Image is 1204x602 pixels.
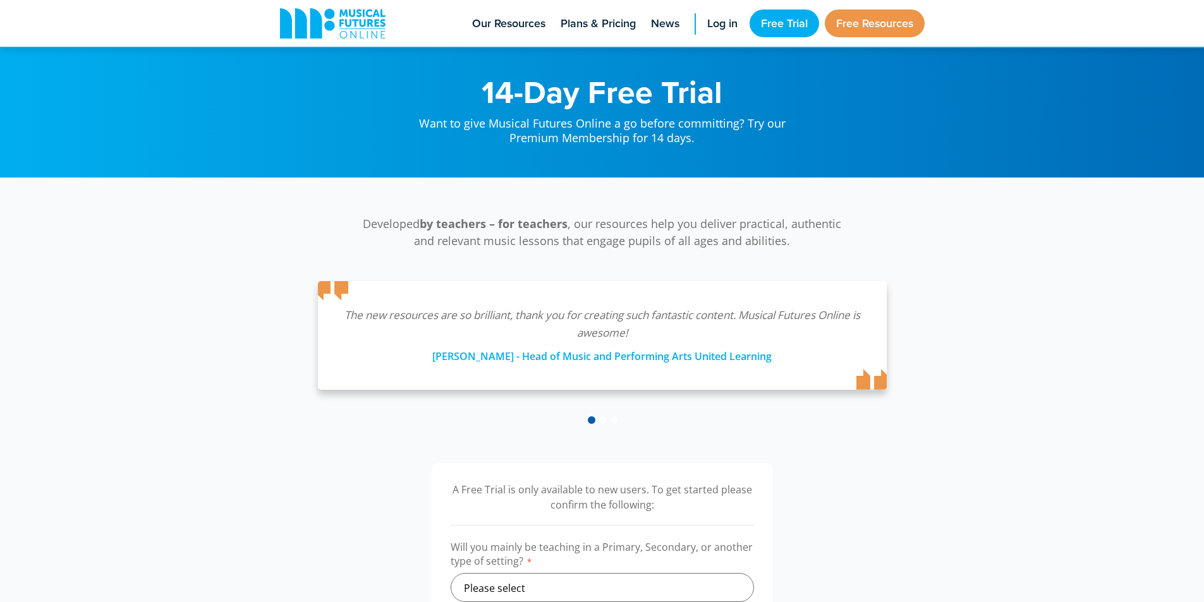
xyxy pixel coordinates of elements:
[750,9,819,37] a: Free Trial
[406,76,798,107] h1: 14-Day Free Trial
[707,15,738,32] span: Log in
[451,482,754,512] p: A Free Trial is only available to new users. To get started please confirm the following:
[451,540,754,573] label: Will you mainly be teaching in a Primary, Secondary, or another type of setting?
[561,15,636,32] span: Plans & Pricing
[343,342,861,364] div: [PERSON_NAME] - Head of Music and Performing Arts United Learning
[406,107,798,146] p: Want to give Musical Futures Online a go before committing? Try our Premium Membership for 14 days.
[472,15,545,32] span: Our Resources
[651,15,679,32] span: News
[825,9,925,37] a: Free Resources
[356,215,849,250] p: Developed , our resources help you deliver practical, authentic and relevant music lessons that e...
[343,306,861,342] p: The new resources are so brilliant, thank you for creating such fantastic content. Musical Future...
[420,216,568,231] strong: by teachers – for teachers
